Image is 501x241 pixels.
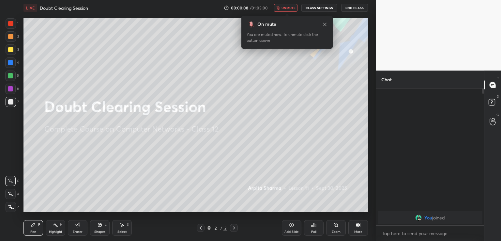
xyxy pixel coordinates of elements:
span: unmute [281,6,296,10]
div: C [5,176,19,186]
div: 2 [6,31,19,42]
div: On mute [257,21,276,28]
div: / [220,226,222,230]
button: CLASS SETTINGS [301,4,337,12]
div: More [354,230,362,233]
div: Shapes [94,230,105,233]
div: H [60,223,62,226]
div: 7 [6,97,19,107]
p: T [497,76,499,81]
div: 3 [6,44,19,55]
div: You are muted now. To unmute click the button above [247,32,327,43]
span: You [424,215,432,220]
div: S [127,223,129,226]
button: unmute [274,4,297,12]
div: Zoom [332,230,341,233]
div: P [38,223,40,226]
button: End Class [341,4,368,12]
div: Pen [30,230,36,233]
div: Poll [311,230,316,233]
div: Add Slide [284,230,299,233]
h4: Doubt Clearing Session [40,5,88,11]
div: Select [117,230,127,233]
div: grid [376,210,484,226]
div: 4 [5,57,19,68]
div: Z [6,202,19,212]
div: 5 [5,71,19,81]
div: Eraser [73,230,83,233]
div: 2 [212,226,219,230]
p: Chat [376,71,397,88]
div: LIVE [23,4,37,12]
div: 6 [5,84,19,94]
div: 1 [6,18,19,29]
span: joined [432,215,445,220]
p: G [496,112,499,117]
div: L [105,223,107,226]
div: Highlight [49,230,62,233]
div: 2 [223,225,227,231]
p: D [497,94,499,99]
div: X [5,189,19,199]
img: 7b2265ad5ca347229539244e8c80ba08.jpg [415,215,422,221]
